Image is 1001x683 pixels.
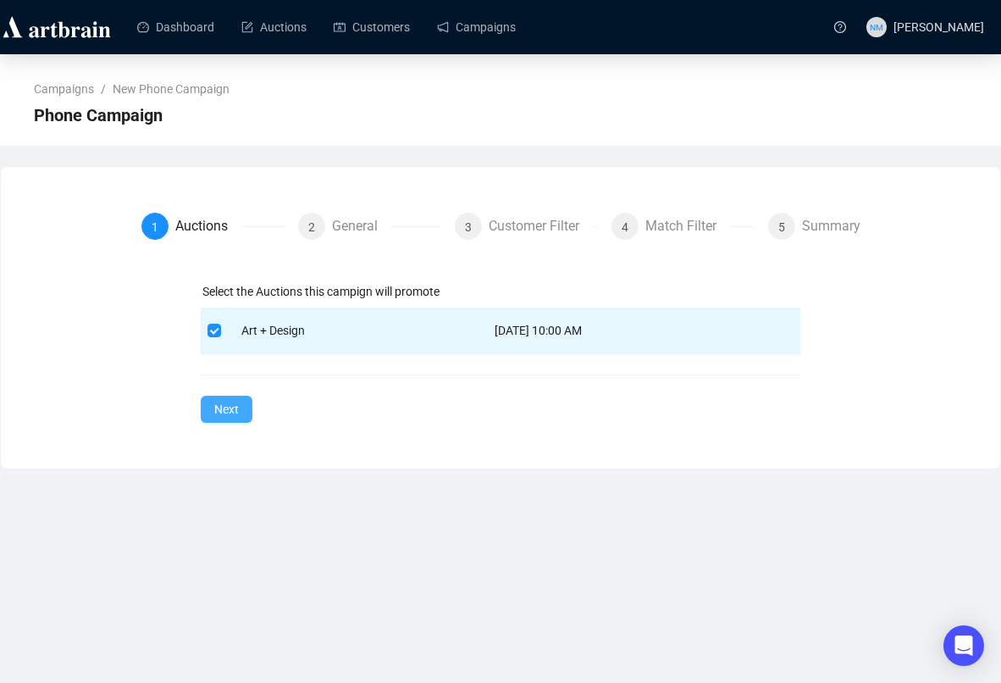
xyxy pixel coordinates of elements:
li: / [101,80,106,98]
div: 2General [298,213,441,240]
div: Open Intercom Messenger [943,625,984,666]
td: [DATE] 10:00 AM [481,308,800,354]
a: Dashboard [137,5,214,49]
span: 2 [308,220,315,234]
div: General [332,213,391,240]
div: 1Auctions [141,213,285,240]
a: New Phone Campaign [109,80,233,98]
span: 4 [622,220,628,234]
div: Match Filter [645,213,730,240]
div: Summary [802,213,860,240]
a: Campaigns [437,5,516,49]
div: 3Customer Filter [455,213,598,240]
a: Auctions [241,5,307,49]
a: Customers [334,5,410,49]
div: Auctions [175,213,241,240]
span: 1 [152,220,158,234]
div: Customer Filter [489,213,593,240]
div: 4Match Filter [611,213,755,240]
span: NM [870,19,883,33]
span: Next [214,400,239,419]
a: Campaigns [30,80,97,98]
button: Next [201,396,252,423]
div: 5Summary [768,213,860,240]
span: [PERSON_NAME] [893,20,984,34]
label: Select the Auctions this campign will promote [202,285,440,298]
span: Phone Campaign [34,102,163,129]
span: question-circle [834,21,846,33]
span: 5 [778,220,785,234]
td: Art + Design [228,308,481,354]
span: 3 [465,220,472,234]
